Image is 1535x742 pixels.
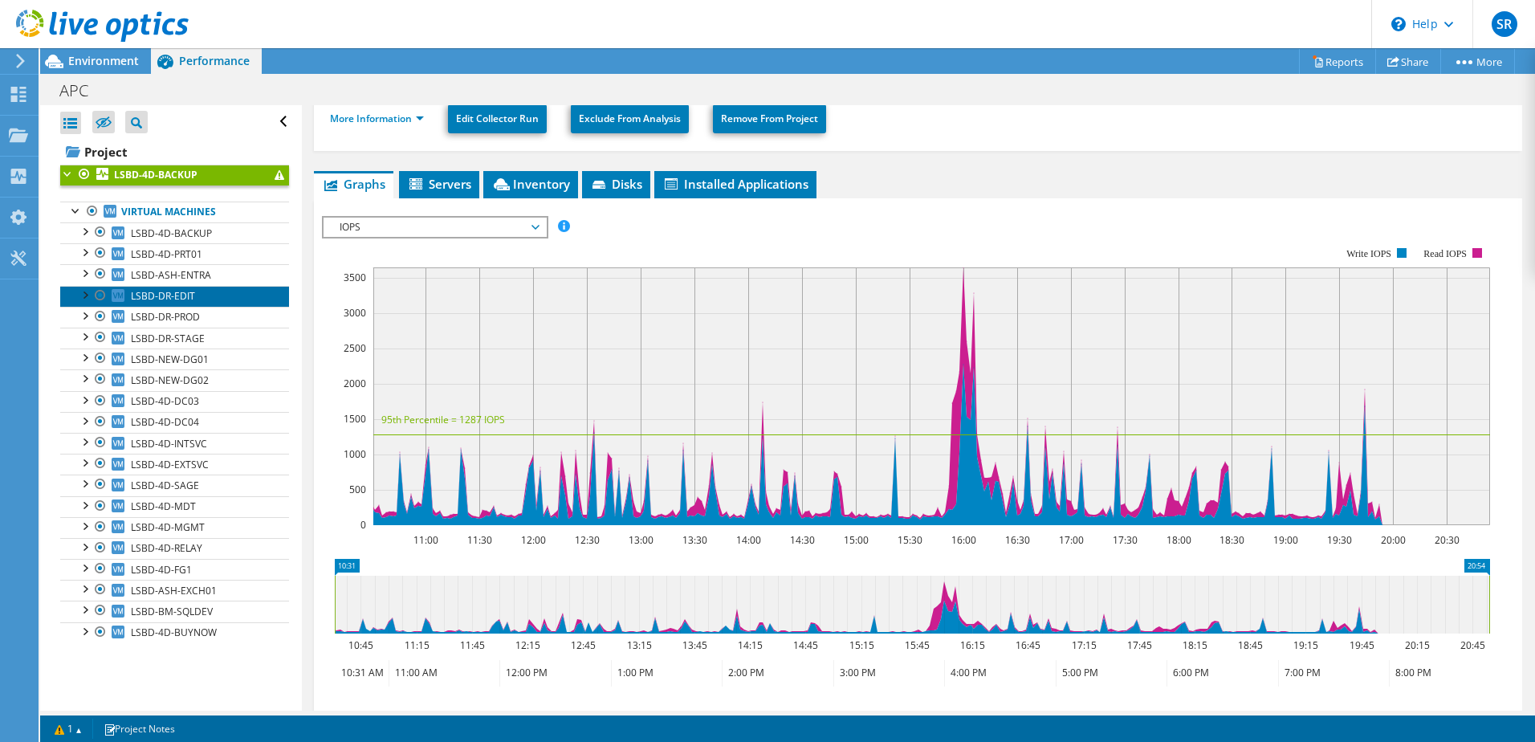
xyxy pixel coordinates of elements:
[60,412,289,433] a: LSBD-4D-DC04
[662,176,808,192] span: Installed Applications
[1126,638,1151,652] text: 17:45
[1112,533,1137,547] text: 17:30
[330,112,424,125] a: More Information
[959,638,984,652] text: 16:15
[574,533,599,547] text: 12:30
[131,289,195,303] span: LSBD-DR-EDIT
[344,341,366,355] text: 2500
[60,391,289,412] a: LSBD-4D-DC03
[1272,533,1297,547] text: 19:00
[60,475,289,495] a: LSBD-4D-SAGE
[1380,533,1405,547] text: 20:00
[68,53,139,68] span: Environment
[60,538,289,559] a: LSBD-4D-RELAY
[60,433,289,454] a: LSBD-4D-INTSVC
[92,719,186,739] a: Project Notes
[407,176,471,192] span: Servers
[1015,638,1040,652] text: 16:45
[1391,17,1406,31] svg: \n
[571,104,689,133] a: Exclude From Analysis
[897,533,922,547] text: 15:30
[1237,638,1262,652] text: 18:45
[60,517,289,538] a: LSBD-4D-MGMT
[52,82,113,100] h1: APC
[713,104,826,133] a: Remove From Project
[1004,533,1029,547] text: 16:30
[131,563,192,577] span: LSBD-4D-FG1
[1492,11,1517,37] span: SR
[381,413,505,426] text: 95th Percentile = 1287 IOPS
[60,307,289,328] a: LSBD-DR-PROD
[131,310,200,324] span: LSBD-DR-PROD
[179,53,250,68] span: Performance
[491,176,570,192] span: Inventory
[849,638,873,652] text: 15:15
[60,622,289,643] a: LSBD-4D-BUYNOW
[43,719,93,739] a: 1
[843,533,868,547] text: 15:00
[626,638,651,652] text: 13:15
[1058,533,1083,547] text: 17:00
[466,533,491,547] text: 11:30
[322,176,385,192] span: Graphs
[1299,49,1376,74] a: Reports
[360,518,366,532] text: 0
[60,286,289,307] a: LSBD-DR-EDIT
[131,499,196,513] span: LSBD-4D-MDT
[60,454,289,475] a: LSBD-4D-EXTSVC
[60,202,289,222] a: Virtual Machines
[131,394,199,408] span: LSBD-4D-DC03
[131,541,202,555] span: LSBD-4D-RELAY
[951,533,975,547] text: 16:00
[1182,638,1207,652] text: 18:15
[131,458,209,471] span: LSBD-4D-EXTSVC
[682,638,706,652] text: 13:45
[1423,248,1467,259] text: Read IOPS
[344,306,366,320] text: 3000
[131,479,199,492] span: LSBD-4D-SAGE
[1460,638,1484,652] text: 20:45
[459,638,484,652] text: 11:45
[735,533,760,547] text: 14:00
[332,218,538,237] span: IOPS
[628,533,653,547] text: 13:00
[1346,248,1391,259] text: Write IOPS
[1349,638,1374,652] text: 19:45
[590,176,642,192] span: Disks
[348,638,373,652] text: 10:45
[60,369,289,390] a: LSBD-NEW-DG02
[60,139,289,165] a: Project
[515,638,539,652] text: 12:15
[737,638,762,652] text: 14:15
[448,104,547,133] a: Edit Collector Run
[404,638,429,652] text: 11:15
[520,533,545,547] text: 12:00
[131,247,202,261] span: LSBD-4D-PRT01
[570,638,595,652] text: 12:45
[60,559,289,580] a: LSBD-4D-FG1
[131,226,212,240] span: LSBD-4D-BACKUP
[344,377,366,390] text: 2000
[60,165,289,185] a: LSBD-4D-BACKUP
[1219,533,1244,547] text: 18:30
[344,271,366,284] text: 3500
[344,412,366,426] text: 1500
[131,584,217,597] span: LSBD-ASH-EXCH01
[344,447,366,461] text: 1000
[1434,533,1459,547] text: 20:30
[60,264,289,285] a: LSBD-ASH-ENTRA
[131,626,217,639] span: LSBD-4D-BUYNOW
[60,349,289,369] a: LSBD-NEW-DG01
[131,332,205,345] span: LSBD-DR-STAGE
[114,168,197,181] b: LSBD-4D-BACKUP
[1293,638,1317,652] text: 19:15
[60,496,289,517] a: LSBD-4D-MDT
[349,483,366,496] text: 500
[60,222,289,243] a: LSBD-4D-BACKUP
[1440,49,1515,74] a: More
[131,605,213,618] span: LSBD-BM-SQLDEV
[60,601,289,622] a: LSBD-BM-SQLDEV
[131,437,207,450] span: LSBD-4D-INTSVC
[413,533,438,547] text: 11:00
[904,638,929,652] text: 15:45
